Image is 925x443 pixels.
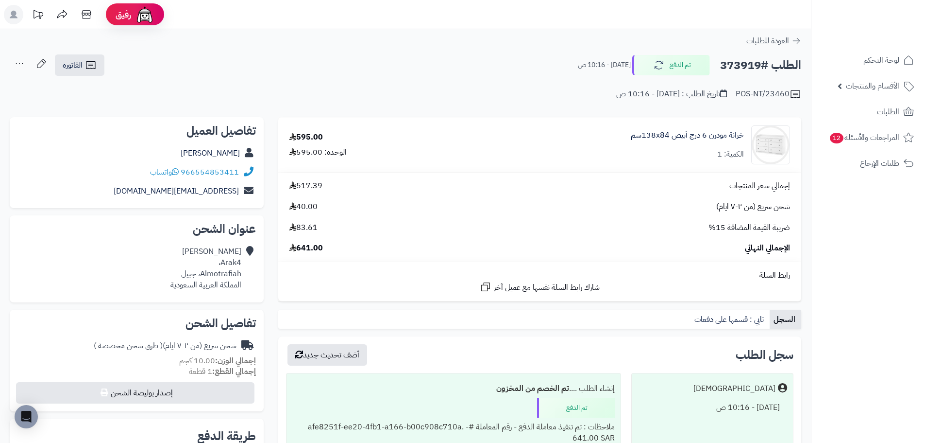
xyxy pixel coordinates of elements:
[215,355,256,367] strong: إجمالي الوزن:
[716,201,790,213] span: شحن سريع (من ٢-٧ ايام)
[289,243,323,254] span: 641.00
[745,243,790,254] span: الإجمالي النهائي
[150,166,179,178] a: واتساب
[17,125,256,137] h2: تفاصيل العميل
[26,5,50,27] a: تحديثات المنصة
[720,55,801,75] h2: الطلب #373919
[15,405,38,428] div: Open Intercom Messenger
[578,60,631,70] small: [DATE] - 10:16 ص
[287,344,367,366] button: أضف تحديث جديد
[736,349,793,361] h3: سجل الطلب
[494,282,600,293] span: شارك رابط السلة نفسها مع عميل آخر
[212,366,256,377] strong: إجمالي القطع:
[736,89,801,100] div: POS-NT/23460
[292,379,614,398] div: إنشاء الطلب ....
[863,53,899,67] span: لوحة التحكم
[181,166,239,178] a: 966554853411
[289,180,322,192] span: 517.39
[289,147,347,158] div: الوحدة: 595.00
[729,180,790,192] span: إجمالي سعر المنتجات
[181,147,240,159] a: [PERSON_NAME]
[693,383,775,394] div: [DEMOGRAPHIC_DATA]
[817,126,919,149] a: المراجعات والأسئلة12
[94,340,163,352] span: ( طرق شحن مخصصة )
[817,49,919,72] a: لوحة التحكم
[197,430,256,442] h2: طريقة الدفع
[817,100,919,124] a: الطلبات
[114,185,239,197] a: [EMAIL_ADDRESS][DOMAIN_NAME]
[282,270,797,281] div: رابط السلة
[55,54,104,76] a: الفاتورة
[17,223,256,235] h2: عنوان الشحن
[746,35,789,47] span: العودة للطلبات
[846,79,899,93] span: الأقسام والمنتجات
[63,59,83,71] span: الفاتورة
[746,35,801,47] a: العودة للطلبات
[690,310,770,329] a: تابي : قسمها على دفعات
[496,383,569,394] b: تم الخصم من المخزون
[859,21,916,42] img: logo-2.png
[632,55,710,75] button: تم الدفع
[770,310,801,329] a: السجل
[631,130,744,141] a: خزانة مودرن 6 درج أبيض 138x84سم
[116,9,131,20] span: رفيق
[16,382,254,404] button: إصدار بوليصة الشحن
[830,133,844,144] span: 12
[480,281,600,293] a: شارك رابط السلة نفسها مع عميل آخر
[638,398,787,417] div: [DATE] - 10:16 ص
[170,246,241,290] div: [PERSON_NAME] Arak4، Almotrafiah، جبيل المملكة العربية السعودية
[708,222,790,233] span: ضريبة القيمة المضافة 15%
[289,222,318,233] span: 83.61
[179,355,256,367] small: 10.00 كجم
[94,340,236,352] div: شحن سريع (من ٢-٧ ايام)
[877,105,899,119] span: الطلبات
[537,398,615,418] div: تم الدفع
[135,5,154,24] img: ai-face.png
[860,157,899,170] span: طلبات الإرجاع
[189,366,256,377] small: 1 قطعة
[752,125,790,164] img: 1710267216-110115010044-90x90.jpg
[817,152,919,175] a: طلبات الإرجاع
[289,132,323,143] div: 595.00
[717,149,744,160] div: الكمية: 1
[17,318,256,329] h2: تفاصيل الشحن
[829,131,899,144] span: المراجعات والأسئلة
[616,89,727,100] div: تاريخ الطلب : [DATE] - 10:16 ص
[289,201,318,213] span: 40.00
